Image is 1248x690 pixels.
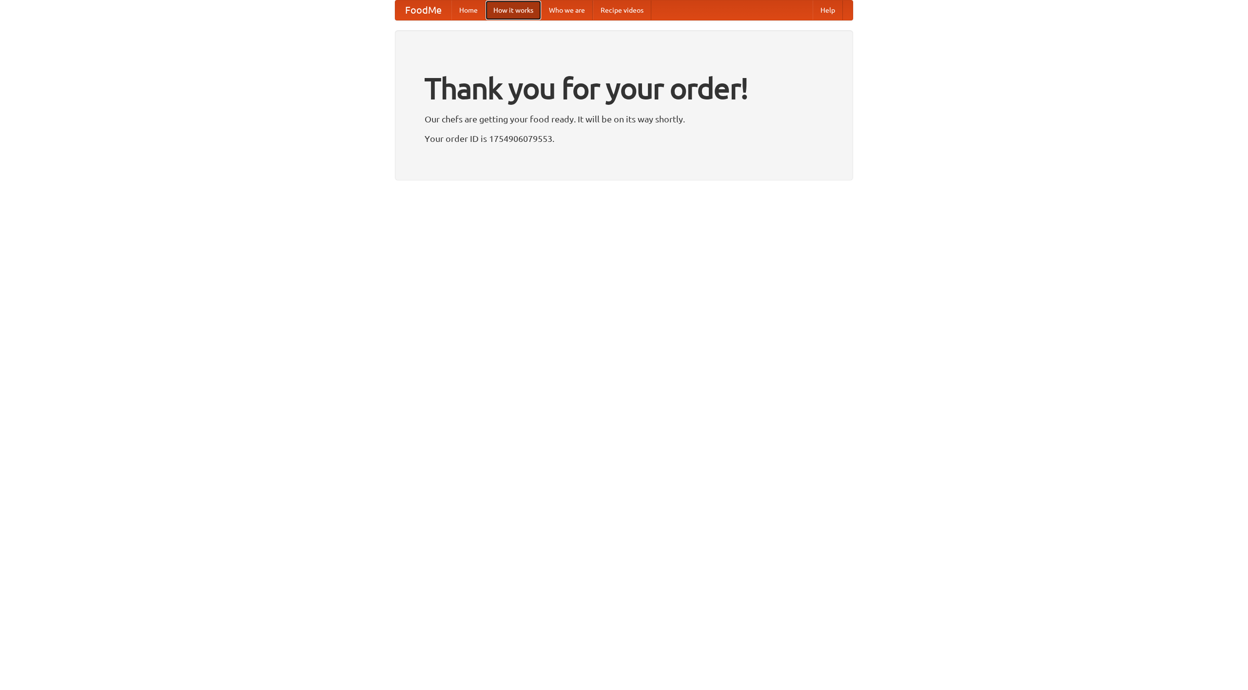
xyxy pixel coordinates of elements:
[593,0,651,20] a: Recipe videos
[395,0,451,20] a: FoodMe
[451,0,486,20] a: Home
[425,131,823,146] p: Your order ID is 1754906079553.
[813,0,843,20] a: Help
[425,112,823,126] p: Our chefs are getting your food ready. It will be on its way shortly.
[541,0,593,20] a: Who we are
[486,0,541,20] a: How it works
[425,65,823,112] h1: Thank you for your order!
